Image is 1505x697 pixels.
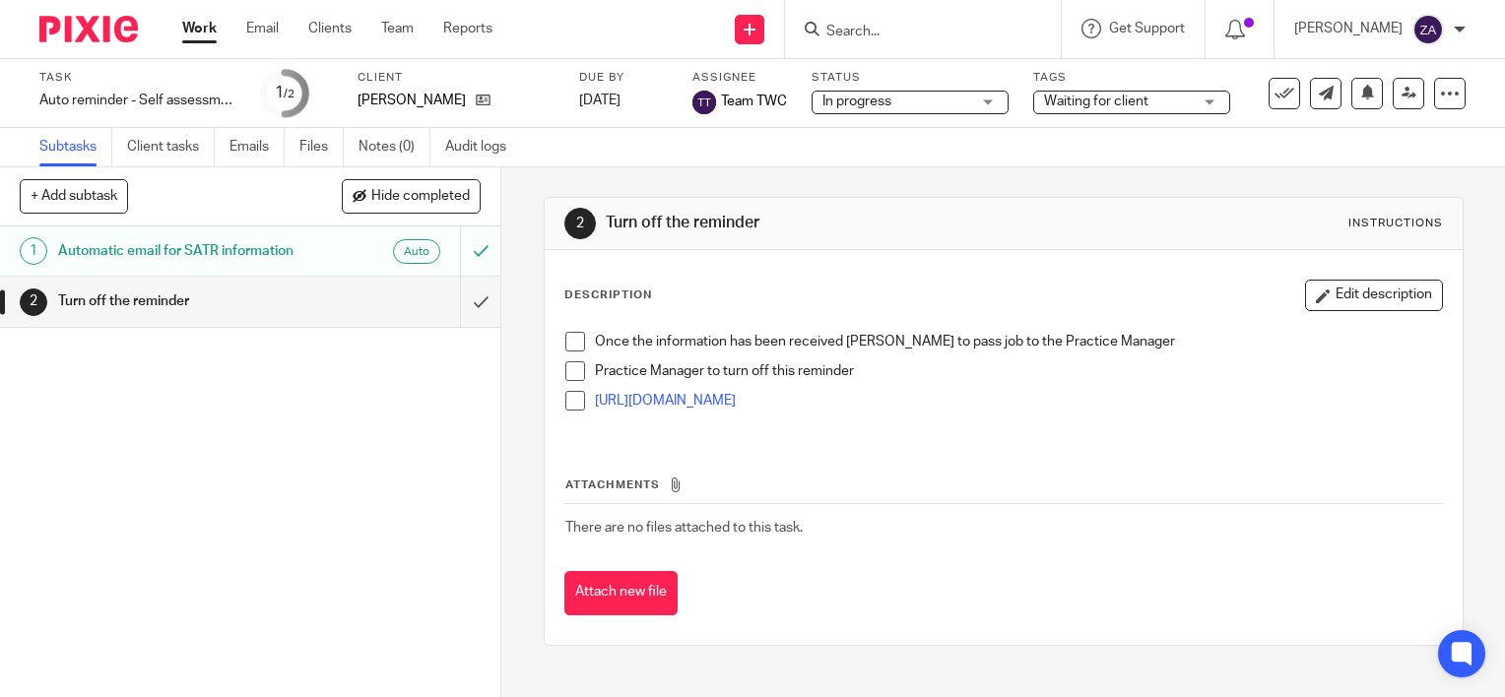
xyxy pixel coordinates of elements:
[39,70,236,86] label: Task
[692,70,787,86] label: Assignee
[595,332,1442,351] p: Once the information has been received [PERSON_NAME] to pass job to the Practice Manager
[127,128,215,166] a: Client tasks
[39,91,236,110] div: Auto reminder - Self assessment tax return 24/25
[1033,70,1230,86] label: Tags
[445,128,521,166] a: Audit logs
[39,128,112,166] a: Subtasks
[824,24,1002,41] input: Search
[579,70,668,86] label: Due by
[565,479,660,490] span: Attachments
[358,91,466,110] p: [PERSON_NAME]
[359,128,430,166] a: Notes (0)
[812,70,1009,86] label: Status
[564,571,678,615] button: Attach new file
[275,82,294,104] div: 1
[229,128,285,166] a: Emails
[20,179,128,213] button: + Add subtask
[1109,22,1185,35] span: Get Support
[1412,14,1444,45] img: svg%3E
[443,19,492,38] a: Reports
[58,236,313,266] h1: Automatic email for SATR information
[20,237,47,265] div: 1
[721,92,787,111] span: Team TWC
[381,19,414,38] a: Team
[182,19,217,38] a: Work
[606,213,1045,233] h1: Turn off the reminder
[58,286,313,316] h1: Turn off the reminder
[371,189,470,205] span: Hide completed
[284,89,294,99] small: /2
[595,394,736,408] a: [URL][DOMAIN_NAME]
[20,288,47,316] div: 2
[393,239,440,264] div: Auto
[299,128,344,166] a: Files
[1348,216,1443,231] div: Instructions
[565,521,803,535] span: There are no files attached to this task.
[308,19,352,38] a: Clients
[595,361,1442,381] p: Practice Manager to turn off this reminder
[246,19,279,38] a: Email
[564,208,596,239] div: 2
[822,95,891,108] span: In progress
[342,179,481,213] button: Hide completed
[564,287,652,303] p: Description
[1305,280,1443,311] button: Edit description
[1294,19,1403,38] p: [PERSON_NAME]
[358,70,555,86] label: Client
[692,91,716,114] img: svg%3E
[579,94,621,107] span: [DATE]
[39,16,138,42] img: Pixie
[1044,95,1148,108] span: Waiting for client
